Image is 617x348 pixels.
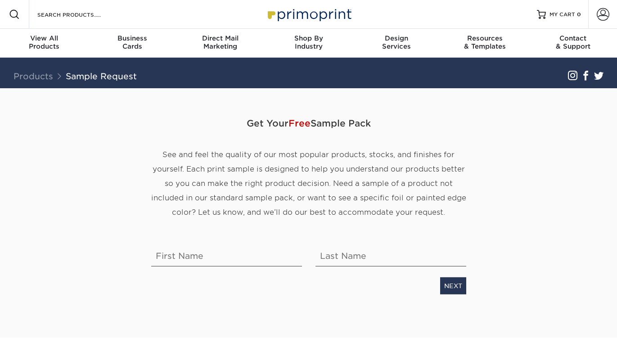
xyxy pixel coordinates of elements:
[265,34,353,42] span: Shop By
[288,118,311,129] span: Free
[176,34,265,42] span: Direct Mail
[265,34,353,50] div: Industry
[529,34,617,50] div: & Support
[88,34,176,42] span: Business
[66,71,137,81] a: Sample Request
[441,34,529,50] div: & Templates
[151,110,466,137] span: Get Your Sample Pack
[529,29,617,58] a: Contact& Support
[441,29,529,58] a: Resources& Templates
[352,29,441,58] a: DesignServices
[529,34,617,42] span: Contact
[352,34,441,42] span: Design
[352,34,441,50] div: Services
[88,29,176,58] a: BusinessCards
[151,150,466,217] span: See and feel the quality of our most popular products, stocks, and finishes for yourself. Each pr...
[265,29,353,58] a: Shop ByIndustry
[549,11,575,18] span: MY CART
[440,277,466,294] a: NEXT
[14,71,53,81] a: Products
[88,34,176,50] div: Cards
[36,9,124,20] input: SEARCH PRODUCTS.....
[577,11,581,18] span: 0
[176,34,265,50] div: Marketing
[264,5,354,24] img: Primoprint
[441,34,529,42] span: Resources
[176,29,265,58] a: Direct MailMarketing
